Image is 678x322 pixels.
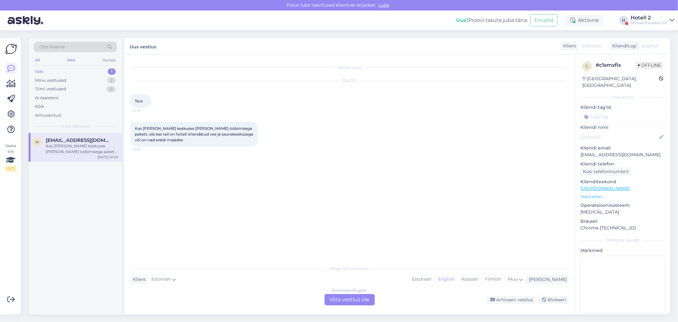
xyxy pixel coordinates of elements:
span: Uued vestlused [61,123,90,129]
span: English [642,43,659,49]
p: Kliendi email [580,145,665,151]
div: Arhiveeritud [35,112,61,119]
div: [PERSON_NAME] [526,276,567,283]
div: Aktiivne [565,15,604,26]
a: [URL][DOMAIN_NAME] [580,185,630,191]
span: Estonian [151,276,171,283]
div: Uus [35,68,43,75]
div: Estonian [409,275,435,284]
input: Lisa nimi [581,134,658,141]
div: [GEOGRAPHIC_DATA], [GEOGRAPHIC_DATA] [582,75,659,89]
b: Uus! [456,17,468,23]
button: Emailid [530,14,558,26]
p: [EMAIL_ADDRESS][DOMAIN_NAME] [580,151,665,158]
div: All [34,56,41,64]
p: [MEDICAL_DATA] [580,209,665,215]
a: Hotell 2Tervise Paradiis OÜ [631,15,674,25]
div: Hotell 2 [631,15,667,20]
div: Võta vestlus üle [325,294,375,305]
span: m [36,140,39,144]
div: Kõik [35,103,44,110]
p: Vaata edasi ... [580,194,665,199]
p: Kliendi telefon [580,161,665,167]
div: 0 / 3 [5,166,17,171]
div: Vestlus algas [130,65,569,70]
p: Kliendi tag'id [580,104,665,111]
div: Finnish [482,275,504,284]
span: Luba [377,2,391,8]
div: Minu vestlused [35,77,66,84]
span: Kas [PERSON_NAME] keskuses [PERSON_NAME] ööbimisega pakett, siis kas teil on hotell ühendatud vee... [135,126,254,142]
div: Kas [PERSON_NAME] keskuses [PERSON_NAME] ööbimisega pakett, siis kas teil on hotell ühendatud vee... [46,143,118,155]
div: [DATE] 20:20 [98,155,118,159]
div: Estonian to English [332,288,367,293]
div: Arhiveeri vestlus [487,296,536,304]
span: 20:19 [132,108,156,113]
div: Proovi tasuta juba täna: [456,17,528,24]
div: Russian [458,275,482,284]
p: Operatsioonisüsteem [580,202,665,209]
p: Kliendi nimi [580,124,665,131]
div: English [435,275,458,284]
div: Klient [561,43,576,49]
span: Offline [635,62,663,69]
div: [PERSON_NAME] [580,238,665,243]
img: Askly Logo [5,43,17,55]
span: Tere [135,99,143,103]
div: 1 [108,68,116,75]
div: AI Assistent [35,95,58,101]
div: Tiimi vestlused [35,86,66,92]
p: Chrome [TECHNICAL_ID] [580,225,665,231]
div: Kliendi info [580,94,665,100]
p: Brauser [580,218,665,225]
div: [DATE] [130,78,569,84]
div: # c1smxfis [596,61,635,69]
span: 20:20 [132,147,156,152]
div: 0 [106,86,116,92]
div: H [619,16,628,25]
span: Estonian [582,43,601,49]
div: Küsi telefoninumbrit [580,167,632,176]
span: c [586,64,589,68]
p: Märkmed [580,247,665,254]
div: Tervise Paradiis OÜ [631,20,667,25]
div: Klient [130,276,146,283]
input: Lisa tag [580,112,665,122]
div: Valige keel ja vastake [130,266,569,271]
div: 2 [107,77,116,84]
span: marliisike@gmail.com [46,137,112,143]
div: Vaata siia [5,143,17,171]
p: Klienditeekond [580,178,665,185]
div: Blokeeri [538,296,569,304]
div: Klienditugi [610,43,637,49]
div: Socials [101,56,117,64]
span: Otsi kliente [39,44,65,50]
label: Uus vestlus [130,42,156,50]
span: Muu [508,276,518,282]
div: Web [66,56,77,64]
